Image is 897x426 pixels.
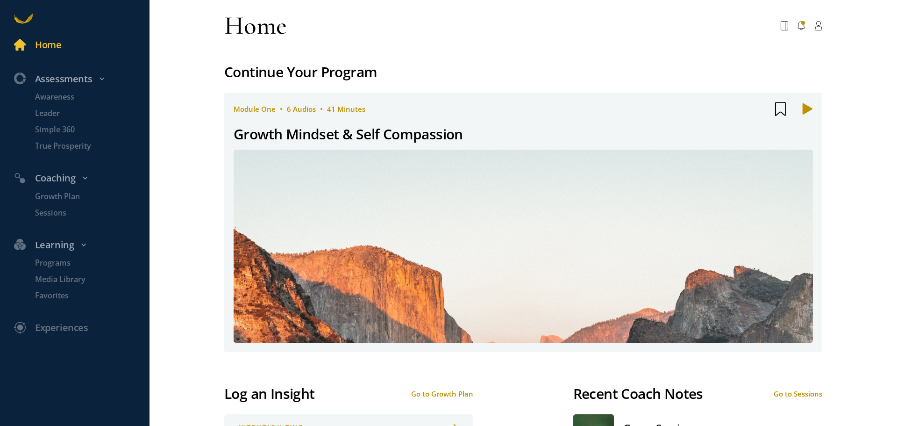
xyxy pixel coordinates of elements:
[35,191,147,202] p: Growth Plan
[7,238,154,253] div: Learning
[21,91,149,103] a: Awareness
[35,108,147,119] p: Leader
[573,383,703,405] div: Recent Coach Notes
[35,140,147,152] p: True Prosperity
[234,104,276,114] span: module one
[21,257,149,269] a: Programs
[21,108,149,119] a: Leader
[21,290,149,302] a: Favorites
[35,124,147,136] p: Simple 360
[35,257,147,269] p: Programs
[7,72,154,87] div: Assessments
[224,9,287,42] div: Home
[35,290,147,302] p: Favorites
[176,130,871,362] img: 5ffd683f75b04f9fae80780a_1697608424.jpg
[35,91,147,103] p: Awareness
[35,37,61,53] div: Home
[327,104,365,114] span: 41 Minutes
[411,389,473,398] div: Go to Growth Plan
[21,124,149,136] a: Simple 360
[21,207,149,219] a: Sessions
[287,104,316,114] span: 6 Audios
[224,61,822,83] div: Continue Your Program
[21,140,149,152] a: True Prosperity
[21,191,149,202] a: Growth Plan
[234,123,463,145] div: Growth Mindset & Self Compassion
[774,389,822,398] div: Go to Sessions
[35,320,88,336] div: Experiences
[224,383,315,405] div: Log an Insight
[224,93,822,353] a: module one6 Audios41 MinutesGrowth Mindset & Self Compassion
[21,274,149,285] a: Media Library
[35,274,147,285] p: Media Library
[35,207,147,219] p: Sessions
[7,171,154,186] div: Coaching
